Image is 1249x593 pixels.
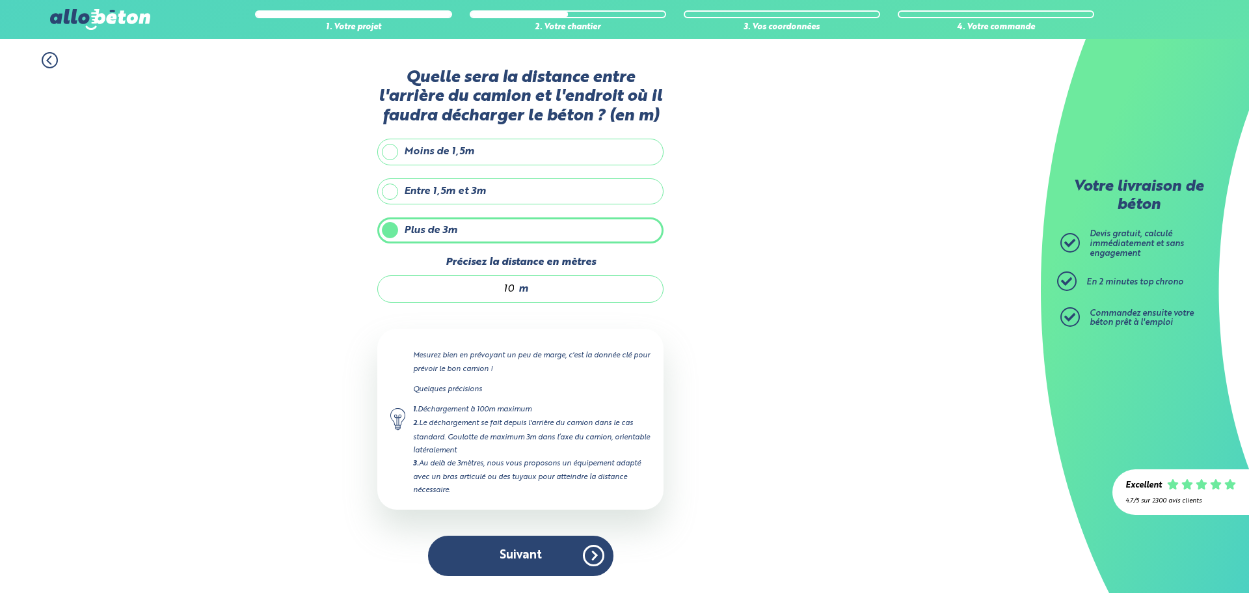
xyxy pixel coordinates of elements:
div: Déchargement à 100m maximum [413,403,651,417]
button: Suivant [428,536,613,575]
p: Quelques précisions [413,383,651,396]
strong: 3. [413,460,419,467]
div: Le déchargement se fait depuis l'arrière du camion dans le cas standard. Goulotte de maximum 3m d... [413,417,651,456]
label: Entre 1,5m et 3m [377,178,664,204]
div: 1. Votre projet [255,23,451,33]
strong: 1. [413,406,418,413]
img: allobéton [50,9,150,30]
div: 3. Vos coordonnées [684,23,880,33]
label: Moins de 1,5m [377,139,664,165]
span: m [518,283,528,295]
div: 4. Votre commande [898,23,1094,33]
label: Plus de 3m [377,217,664,243]
iframe: Help widget launcher [1133,542,1235,579]
div: Au delà de 3mètres, nous vous proposons un équipement adapté avec un bras articulé ou des tuyaux ... [413,457,651,497]
label: Précisez la distance en mètres [377,256,664,268]
div: 2. Votre chantier [470,23,666,33]
strong: 2. [413,420,419,427]
label: Quelle sera la distance entre l'arrière du camion et l'endroit où il faudra décharger le béton ? ... [377,68,664,126]
input: 0 [391,283,515,296]
p: Mesurez bien en prévoyant un peu de marge, c'est la donnée clé pour prévoir le bon camion ! [413,349,651,375]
